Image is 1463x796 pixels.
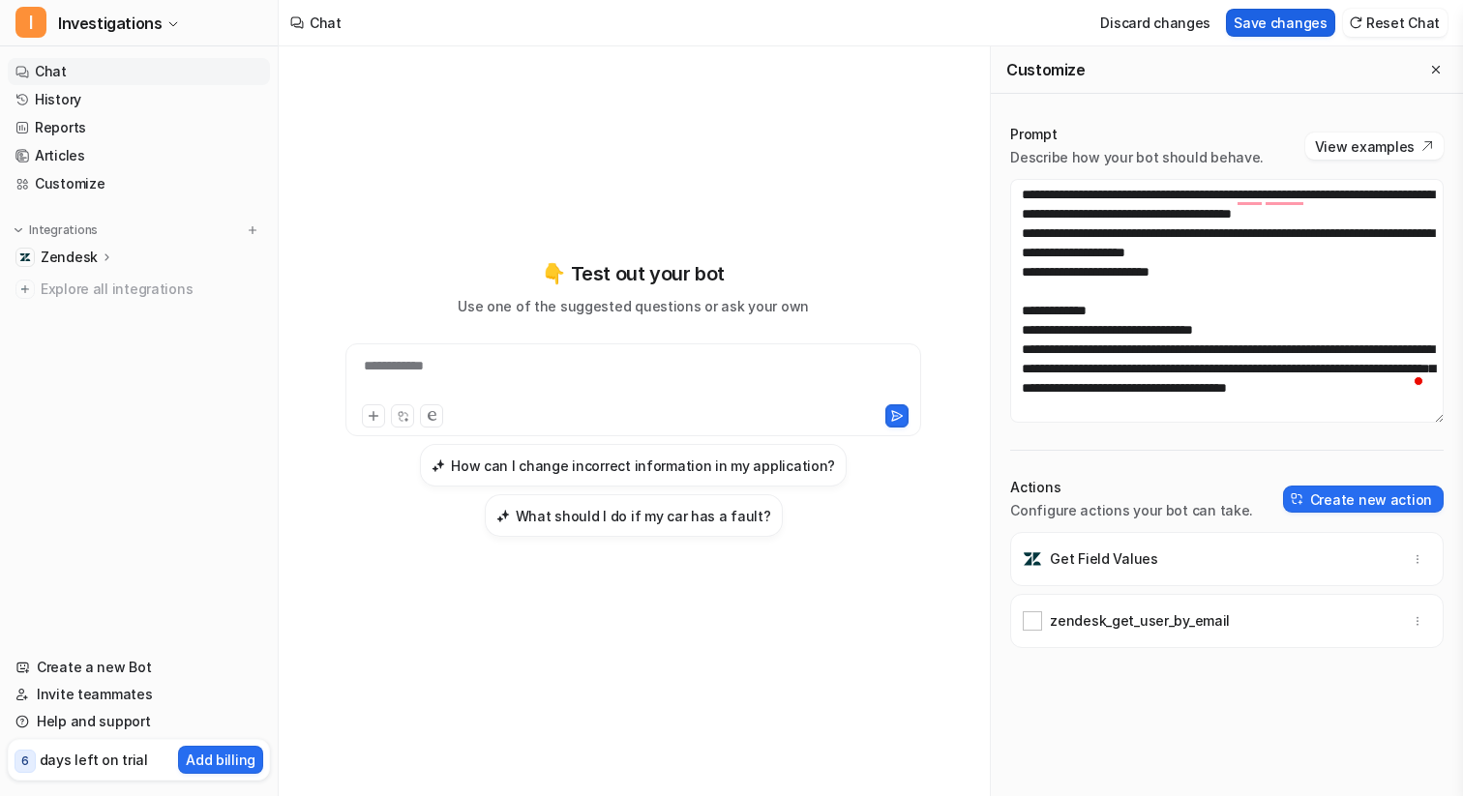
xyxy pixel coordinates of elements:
[1349,15,1362,30] img: reset
[451,456,835,476] h3: How can I change incorrect information in my application?
[12,223,25,237] img: expand menu
[15,280,35,299] img: explore all integrations
[58,10,162,37] span: Investigations
[8,681,270,708] a: Invite teammates
[432,458,445,473] img: How can I change incorrect information in my application?
[496,509,510,523] img: What should I do if my car has a fault?
[1006,60,1085,79] h2: Customize
[1343,9,1448,37] button: Reset Chat
[1050,611,1230,631] p: zendesk_get_user_by_email
[8,114,270,141] a: Reports
[19,251,31,263] img: Zendesk
[1092,9,1218,37] button: Discard changes
[186,750,255,770] p: Add billing
[1023,549,1042,569] img: Get Field Values icon
[8,142,270,169] a: Articles
[8,58,270,85] a: Chat
[29,222,98,238] p: Integrations
[21,752,29,770] p: 6
[1010,148,1264,167] p: Describe how your bot should behave.
[1291,492,1304,506] img: create-action-icon.svg
[1010,501,1253,520] p: Configure actions your bot can take.
[1305,133,1444,160] button: View examples
[1424,58,1448,81] button: Close flyout
[8,654,270,681] a: Create a new Bot
[542,259,724,288] p: 👇 Test out your bot
[178,746,263,774] button: Add billing
[1050,549,1158,569] p: Get Field Values
[8,221,104,240] button: Integrations
[8,708,270,735] a: Help and support
[1283,486,1444,513] button: Create new action
[41,248,98,267] p: Zendesk
[8,170,270,197] a: Customize
[310,13,342,33] div: Chat
[1226,9,1335,37] button: Save changes
[1010,179,1444,423] textarea: To enrich screen reader interactions, please activate Accessibility in Grammarly extension settings
[516,506,771,526] h3: What should I do if my car has a fault?
[40,750,148,770] p: days left on trial
[1010,478,1253,497] p: Actions
[8,276,270,303] a: Explore all integrations
[8,86,270,113] a: History
[41,274,262,305] span: Explore all integrations
[1010,125,1264,144] p: Prompt
[246,223,259,237] img: menu_add.svg
[458,296,809,316] p: Use one of the suggested questions or ask your own
[420,444,847,486] button: How can I change incorrect information in my application?How can I change incorrect information i...
[15,7,46,38] span: I
[1023,611,1042,631] img: zendesk_get_user_by_email icon
[485,494,783,537] button: What should I do if my car has a fault?What should I do if my car has a fault?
